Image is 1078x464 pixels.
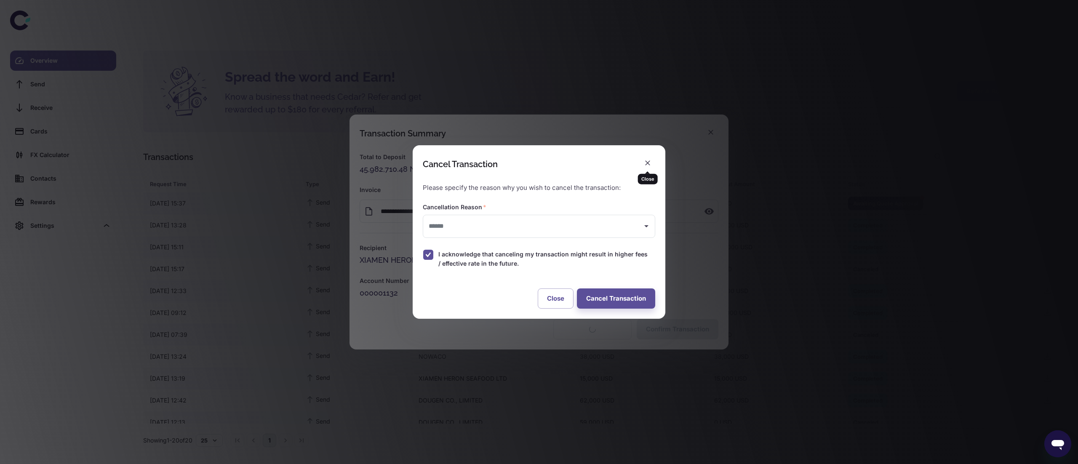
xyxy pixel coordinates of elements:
[640,220,652,232] button: Open
[423,159,498,169] div: Cancel Transaction
[577,288,655,309] button: Cancel Transaction
[638,174,658,184] div: Close
[1044,430,1071,457] iframe: Button to launch messaging window
[423,203,486,211] label: Cancellation Reason
[423,183,655,193] p: Please specify the reason why you wish to cancel the transaction:
[438,250,648,268] span: I acknowledge that canceling my transaction might result in higher fees / effective rate in the f...
[538,288,574,309] button: Close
